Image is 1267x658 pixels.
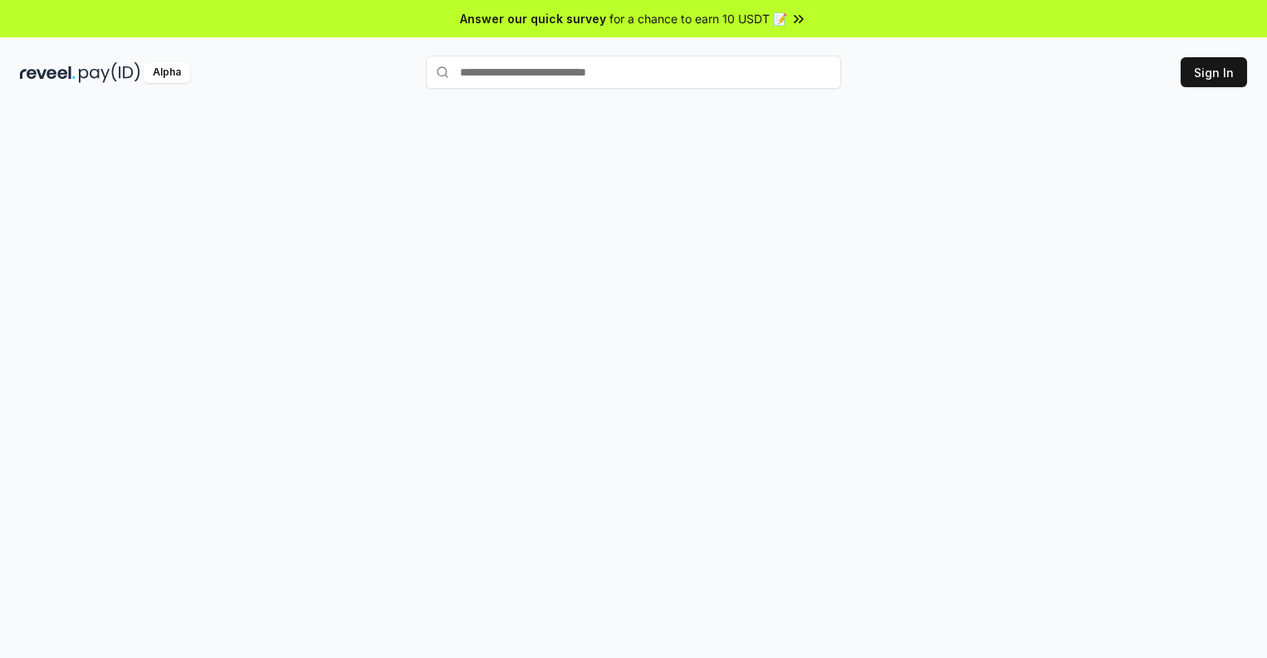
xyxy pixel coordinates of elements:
[1181,57,1247,87] button: Sign In
[609,10,787,27] span: for a chance to earn 10 USDT 📝
[460,10,606,27] span: Answer our quick survey
[79,62,140,83] img: pay_id
[144,62,190,83] div: Alpha
[20,62,76,83] img: reveel_dark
